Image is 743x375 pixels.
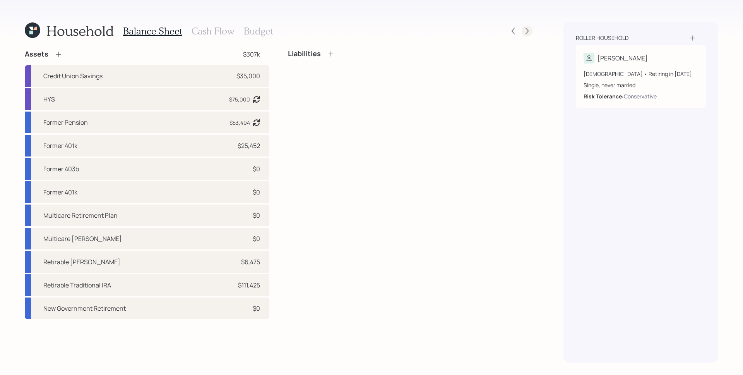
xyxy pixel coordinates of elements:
[229,119,250,127] div: $53,494
[238,141,260,150] div: $25,452
[43,71,103,81] div: Credit Union Savings
[584,81,698,89] div: Single, never married
[43,234,122,243] div: Multicare [PERSON_NAME]
[43,257,120,267] div: Retirable [PERSON_NAME]
[253,234,260,243] div: $0
[236,71,260,81] div: $35,000
[229,95,250,103] div: $75,000
[43,141,77,150] div: Former 401k
[123,26,182,37] h3: Balance Sheet
[43,95,55,104] div: HYS
[288,50,321,58] h4: Liabilities
[43,304,126,313] div: New Government Retirement
[253,164,260,174] div: $0
[25,50,48,58] h4: Assets
[43,164,79,174] div: Former 403b
[253,304,260,313] div: $0
[43,118,88,127] div: Former Pension
[46,22,114,39] h1: Household
[584,93,624,100] b: Risk Tolerance:
[192,26,235,37] h3: Cash Flow
[241,257,260,267] div: $6,475
[253,187,260,197] div: $0
[624,92,657,100] div: Conservative
[238,280,260,290] div: $111,425
[253,211,260,220] div: $0
[244,26,273,37] h3: Budget
[584,70,698,78] div: [DEMOGRAPHIC_DATA] • Retiring in [DATE]
[43,211,118,220] div: Multicare Retirement Plan
[576,34,628,42] div: Roller household
[597,53,648,63] div: [PERSON_NAME]
[243,50,260,59] div: $307k
[43,187,77,197] div: Former 401k
[43,280,111,290] div: Retirable Traditional IRA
